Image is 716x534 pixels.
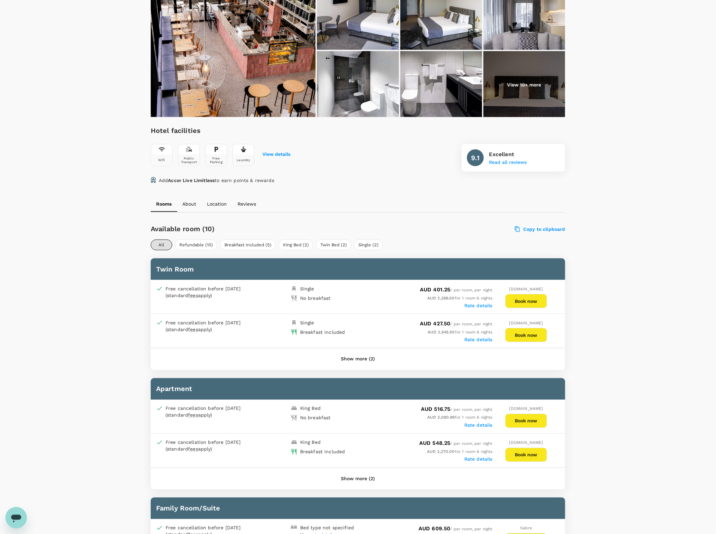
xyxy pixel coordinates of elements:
div: King Bed [300,405,321,412]
h6: Hotel facilities [151,125,290,136]
div: King Bed [300,439,321,446]
div: Breakfast included [300,449,345,455]
div: Single [300,319,314,326]
span: [DOMAIN_NAME] [509,321,543,325]
button: All [151,240,172,250]
button: Book now [505,328,547,342]
label: Rate details [464,423,493,428]
p: Add to earn points & rewards [159,177,274,184]
div: Wifi [158,158,165,162]
div: Free cancellation before [DATE] (standard apply) [166,285,256,299]
span: AUD 2,545.50 [428,330,455,334]
span: for 1 room 6 nights [427,450,493,454]
span: fees [188,293,198,298]
span: for 1 room 6 nights [427,296,493,300]
button: Show more (2) [332,471,385,487]
div: No breakfast [300,415,331,421]
span: for 1 room 6 nights [427,415,493,420]
span: Accor Live Limitless [168,178,215,183]
img: double-bed-icon [291,525,297,531]
button: Single (2) [354,240,383,250]
span: / per room, per night [420,288,493,292]
img: Guest room [317,51,399,118]
img: king-bed-icon [291,405,297,412]
span: AUD 427.50 [420,320,451,327]
button: Read all reviews [489,160,527,165]
img: Guest room [484,51,565,118]
span: for 1 room 6 nights [428,330,493,334]
span: [DOMAIN_NAME] [509,440,543,445]
button: Breakfast Included (5) [220,240,276,250]
span: AUD 2,388.00 [427,296,455,300]
label: Rate details [464,457,493,462]
div: Free cancellation before [DATE] (standard apply) [166,405,256,419]
div: Free Parking [207,156,225,164]
h6: Apartment [156,384,560,394]
span: fees [188,327,198,332]
div: Free cancellation before [DATE] (standard apply) [166,439,256,453]
div: Free cancellation before [DATE] (standard apply) [166,319,256,333]
span: / per room, per night [419,441,493,446]
span: AUD 3,270.00 [427,450,455,454]
div: No breakfast [300,295,331,301]
span: AUD 548.25 [419,440,451,447]
div: Single [300,285,314,292]
h6: Available room (10) [151,223,391,234]
button: King Bed (2) [279,240,313,250]
span: AUD 609.50 [419,526,451,532]
h6: Family Room/Suite [156,503,560,514]
button: Book now [505,448,547,462]
h6: 9.1 [471,152,479,163]
p: Reviews [238,201,256,207]
label: Rate details [464,337,493,342]
p: Rooms [156,201,172,207]
div: Laundry [237,158,250,162]
img: single-bed-icon [291,319,297,326]
span: AUD 516.75 [421,406,451,413]
button: Twin Bed (2) [316,240,351,250]
button: Book now [505,294,547,308]
img: Guest room [400,51,482,118]
span: AUD 401.25 [420,286,451,293]
iframe: Button to launch messaging window [5,507,27,529]
span: fees [188,447,198,452]
p: Location [207,201,227,207]
span: [DOMAIN_NAME] [509,406,543,411]
img: king-bed-icon [291,439,297,446]
p: About [182,201,196,207]
div: Breakfast included [300,329,345,335]
img: single-bed-icon [291,285,297,292]
h6: Twin Room [156,264,560,275]
p: Excellent [489,150,527,158]
p: View 10+ more [507,81,541,88]
span: / per room, per night [420,322,493,326]
button: View details [262,152,290,157]
button: Refundable (10) [175,240,217,250]
span: [DOMAIN_NAME] [509,287,543,291]
span: / per room, per night [421,407,493,412]
div: Public Transport [180,156,198,164]
span: / per room, per night [419,527,493,532]
span: Sabre [520,526,532,531]
button: Show more (2) [332,351,385,367]
label: Copy to clipboard [515,226,565,232]
label: Rate details [464,303,493,308]
span: fees [188,413,198,418]
button: Book now [505,414,547,428]
span: AUD 3,080.99 [427,415,455,420]
div: Bed type not specified [300,525,354,531]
